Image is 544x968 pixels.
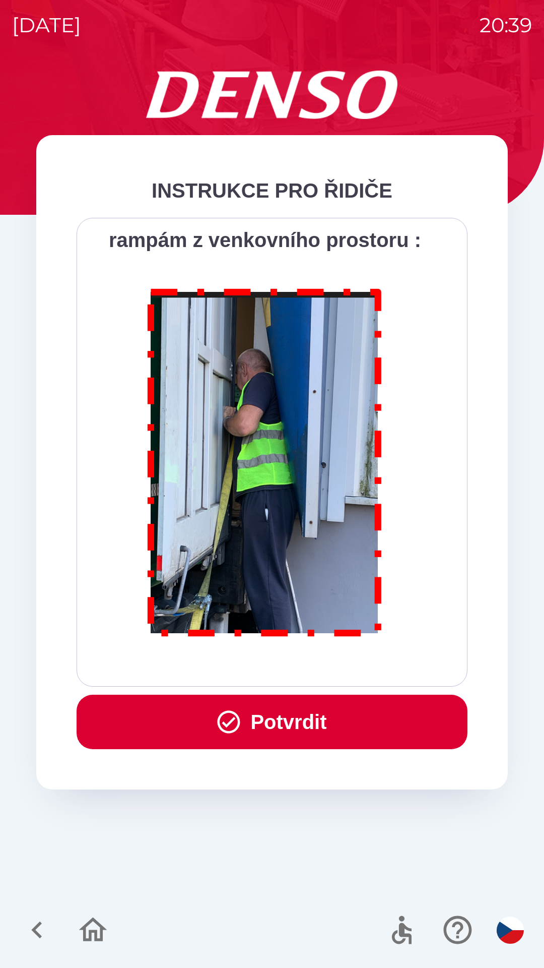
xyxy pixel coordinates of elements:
[77,175,467,206] div: INSTRUKCE PRO ŘIDIČE
[36,71,508,119] img: Logo
[497,917,524,944] img: cs flag
[480,10,532,40] p: 20:39
[12,10,81,40] p: [DATE]
[77,695,467,749] button: Potvrdit
[136,275,394,646] img: M8MNayrTL6gAAAABJRU5ErkJggg==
